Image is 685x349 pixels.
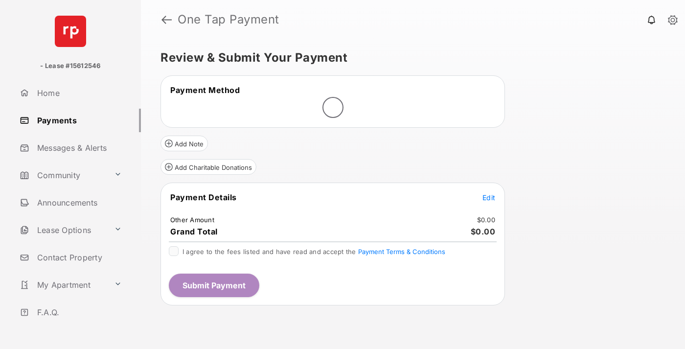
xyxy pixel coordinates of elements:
[160,136,208,151] button: Add Note
[169,274,259,297] button: Submit Payment
[482,192,495,202] button: Edit
[16,136,141,160] a: Messages & Alerts
[170,215,215,224] td: Other Amount
[16,163,110,187] a: Community
[160,159,256,175] button: Add Charitable Donations
[170,192,237,202] span: Payment Details
[471,227,496,236] span: $0.00
[16,246,141,269] a: Contact Property
[16,218,110,242] a: Lease Options
[16,81,141,105] a: Home
[55,16,86,47] img: svg+xml;base64,PHN2ZyB4bWxucz0iaHR0cDovL3d3dy53My5vcmcvMjAwMC9zdmciIHdpZHRoPSI2NCIgaGVpZ2h0PSI2NC...
[358,248,445,256] button: I agree to the fees listed and have read and accept the
[183,248,445,256] span: I agree to the fees listed and have read and accept the
[170,85,240,95] span: Payment Method
[40,61,100,71] p: - Lease #15612546
[170,227,218,236] span: Grand Total
[178,14,279,25] strong: One Tap Payment
[16,273,110,297] a: My Apartment
[16,301,141,324] a: F.A.Q.
[16,191,141,214] a: Announcements
[16,109,141,132] a: Payments
[477,215,496,224] td: $0.00
[482,193,495,202] span: Edit
[160,52,658,64] h5: Review & Submit Your Payment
